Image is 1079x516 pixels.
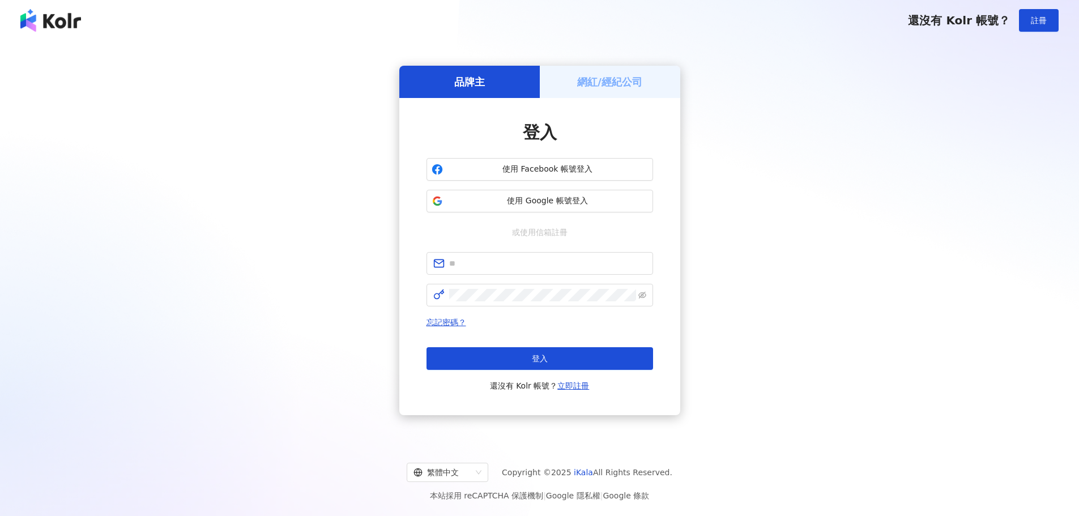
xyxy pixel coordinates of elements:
[430,489,649,502] span: 本站採用 reCAPTCHA 保護機制
[908,14,1010,27] span: 還沒有 Kolr 帳號？
[574,468,593,477] a: iKala
[577,75,642,89] h5: 網紅/經紀公司
[490,379,590,393] span: 還沒有 Kolr 帳號？
[1031,16,1047,25] span: 註冊
[413,463,471,481] div: 繁體中文
[427,190,653,212] button: 使用 Google 帳號登入
[427,318,466,327] a: 忘記密碼？
[523,122,557,142] span: 登入
[557,381,589,390] a: 立即註冊
[427,158,653,181] button: 使用 Facebook 帳號登入
[427,347,653,370] button: 登入
[532,354,548,363] span: 登入
[1019,9,1059,32] button: 註冊
[20,9,81,32] img: logo
[638,291,646,299] span: eye-invisible
[603,491,649,500] a: Google 條款
[546,491,600,500] a: Google 隱私權
[543,491,546,500] span: |
[447,195,648,207] span: 使用 Google 帳號登入
[454,75,485,89] h5: 品牌主
[600,491,603,500] span: |
[502,466,672,479] span: Copyright © 2025 All Rights Reserved.
[447,164,648,175] span: 使用 Facebook 帳號登入
[504,226,575,238] span: 或使用信箱註冊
